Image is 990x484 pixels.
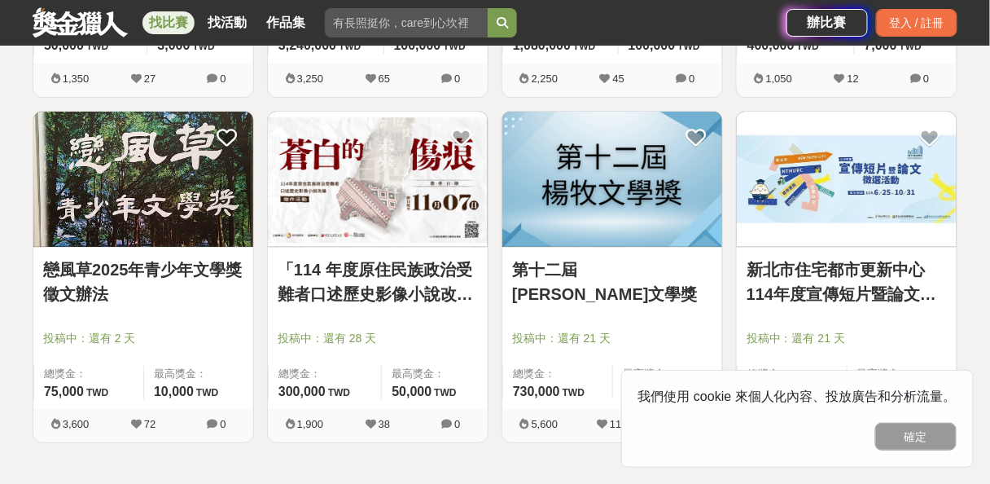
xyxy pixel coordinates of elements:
span: 2,250 [532,73,559,85]
span: TWD [678,41,700,52]
span: 1,900 [297,418,324,430]
input: 有長照挺你，care到心坎裡！青春出手，拍出照顧 影音徵件活動 [325,8,488,37]
span: 0 [454,73,460,85]
span: TWD [339,41,361,52]
a: Cover Image [268,112,488,249]
button: 確定 [875,423,957,451]
a: 新北市住宅都市更新中心 114年度宣傳短片暨論文徵選活動 [747,257,947,306]
span: TWD [797,41,819,52]
span: 0 [220,418,226,430]
span: 總獎金： [747,366,837,382]
a: 作品集 [260,11,312,34]
span: TWD [193,41,215,52]
span: 50,000 [392,385,431,398]
img: Cover Image [737,112,957,248]
span: 最高獎金： [857,366,947,382]
a: 找比賽 [142,11,195,34]
span: 5,600 [532,418,559,430]
span: 112 [610,418,628,430]
span: 10,000 [154,385,194,398]
a: 「114 年度原住民族政治受難者口述歷史影像小說改編」徵件活動 [278,257,478,306]
span: 0 [689,73,694,85]
span: 總獎金： [44,366,134,382]
span: 0 [220,73,226,85]
span: TWD [444,41,466,52]
img: Cover Image [268,112,488,248]
span: TWD [196,387,218,398]
span: 300,000 [278,385,326,398]
span: 38 [379,418,390,430]
span: 投稿中：還有 28 天 [278,330,478,347]
span: 45 [613,73,624,85]
span: 總獎金： [278,366,371,382]
span: 3,250 [297,73,324,85]
span: 730,000 [513,385,560,398]
a: Cover Image [502,112,722,249]
span: 65 [379,73,390,85]
span: TWD [900,41,922,52]
span: 0 [454,418,460,430]
span: 27 [144,73,156,85]
span: 投稿中：還有 21 天 [512,330,712,347]
span: 1,050 [766,73,793,85]
span: 總獎金： [513,366,602,382]
img: Cover Image [502,112,722,248]
span: 我們使用 cookie 來個人化內容、投放廣告和分析流量。 [638,389,957,403]
a: 辦比賽 [786,9,868,37]
span: TWD [328,387,350,398]
span: 最高獎金： [392,366,478,382]
span: TWD [86,387,108,398]
span: TWD [563,387,585,398]
a: 第十二屆[PERSON_NAME]文學獎 [512,257,712,306]
span: 最高獎金： [154,366,243,382]
span: TWD [434,387,456,398]
a: Cover Image [33,112,253,249]
a: Cover Image [737,112,957,249]
span: 最高獎金： [623,366,712,382]
span: 投稿中：還有 21 天 [747,330,947,347]
span: TWD [86,41,108,52]
span: 75,000 [44,385,84,398]
img: Cover Image [33,112,253,248]
span: 投稿中：還有 2 天 [43,330,243,347]
span: 0 [923,73,929,85]
a: 找活動 [201,11,253,34]
span: 3,600 [63,418,90,430]
span: TWD [573,41,595,52]
span: 12 [848,73,859,85]
div: 登入 / 註冊 [876,9,957,37]
a: 戀風草2025年青少年文學獎徵文辦法 [43,257,243,306]
span: 72 [144,418,156,430]
span: 1,350 [63,73,90,85]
